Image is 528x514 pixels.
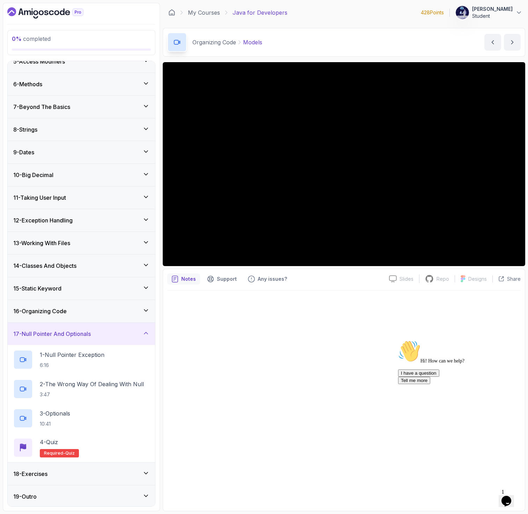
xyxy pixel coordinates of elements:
[13,216,73,225] h3: 12 - Exception Handling
[233,8,287,17] p: Java for Developers
[188,8,220,17] a: My Courses
[395,337,521,483] iframe: chat widget
[40,362,104,369] p: 6:16
[3,32,44,39] button: I have a question
[13,125,37,134] h3: 8 - Strings
[13,239,70,247] h3: 13 - Working With Files
[3,3,25,25] img: :wave:
[437,276,449,282] p: Repo
[13,284,61,293] h3: 15 - Static Keyword
[40,409,70,418] p: 3 - Optionals
[8,255,155,277] button: 14-Classes And Objects
[13,57,65,66] h3: 5 - Access Modifiers
[13,171,53,179] h3: 10 - Big Decimal
[13,307,67,315] h3: 16 - Organizing Code
[168,9,175,16] a: Dashboard
[499,486,521,507] iframe: chat widget
[8,485,155,508] button: 19-Outro
[13,438,149,457] button: 4-QuizRequired-quiz
[181,276,196,282] p: Notes
[399,276,413,282] p: Slides
[244,273,291,285] button: Feedback button
[258,276,287,282] p: Any issues?
[472,13,513,20] p: Student
[40,438,58,446] p: 4 - Quiz
[8,463,155,485] button: 18-Exercises
[8,300,155,322] button: 16-Organizing Code
[40,420,70,427] p: 10:41
[192,38,236,46] p: Organizing Code
[8,50,155,73] button: 5-Access Modifiers
[40,351,104,359] p: 1 - Null Pointer Exception
[13,262,76,270] h3: 14 - Classes And Objects
[243,38,262,46] p: Models
[44,450,65,456] span: Required-
[8,209,155,232] button: 12-Exception Handling
[8,323,155,345] button: 17-Null Pointer And Optionals
[455,6,522,20] button: user profile image[PERSON_NAME]Student
[13,492,37,501] h3: 19 - Outro
[8,96,155,118] button: 7-Beyond The Basics
[7,7,100,19] a: Dashboard
[13,103,70,111] h3: 7 - Beyond The Basics
[13,470,47,478] h3: 18 - Exercises
[13,80,42,88] h3: 6 - Methods
[8,186,155,209] button: 11-Taking User Input
[13,148,34,156] h3: 9 - Dates
[203,273,241,285] button: Support button
[40,391,144,398] p: 3:47
[12,35,51,42] span: completed
[40,380,144,388] p: 2 - The Wrong Way Of Dealing With Null
[12,35,22,42] span: 0 %
[468,276,487,282] p: Designs
[167,273,200,285] button: notes button
[484,34,501,51] button: previous content
[492,276,521,282] button: Share
[8,164,155,186] button: 10-Big Decimal
[3,21,69,26] span: Hi! How can we help?
[3,39,35,47] button: Tell me more
[421,9,444,16] p: 428 Points
[13,193,66,202] h3: 11 - Taking User Input
[472,6,513,13] p: [PERSON_NAME]
[65,450,75,456] span: quiz
[163,62,525,266] iframe: 3 - Models
[8,232,155,254] button: 13-Working With Files
[13,409,149,428] button: 3-Optionals10:41
[8,141,155,163] button: 9-Dates
[13,350,149,369] button: 1-Null Pointer Exception6:16
[8,277,155,300] button: 15-Static Keyword
[456,6,469,19] img: user profile image
[8,73,155,95] button: 6-Methods
[13,379,149,399] button: 2-The Wrong Way Of Dealing With Null3:47
[13,330,91,338] h3: 17 - Null Pointer And Optionals
[8,118,155,141] button: 8-Strings
[504,34,521,51] button: next content
[507,276,521,282] p: Share
[3,3,129,47] div: 👋Hi! How can we help?I have a questionTell me more
[217,276,237,282] p: Support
